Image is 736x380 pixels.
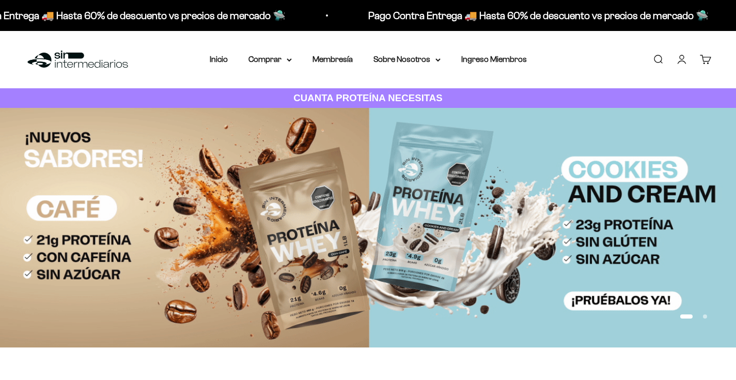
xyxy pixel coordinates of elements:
summary: Comprar [248,53,292,66]
summary: Sobre Nosotros [373,53,441,66]
a: Ingreso Miembros [461,55,527,64]
a: Membresía [312,55,353,64]
a: Inicio [210,55,228,64]
p: Pago Contra Entrega 🚚 Hasta 60% de descuento vs precios de mercado 🛸 [360,7,700,24]
strong: CUANTA PROTEÍNA NECESITAS [293,92,443,103]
